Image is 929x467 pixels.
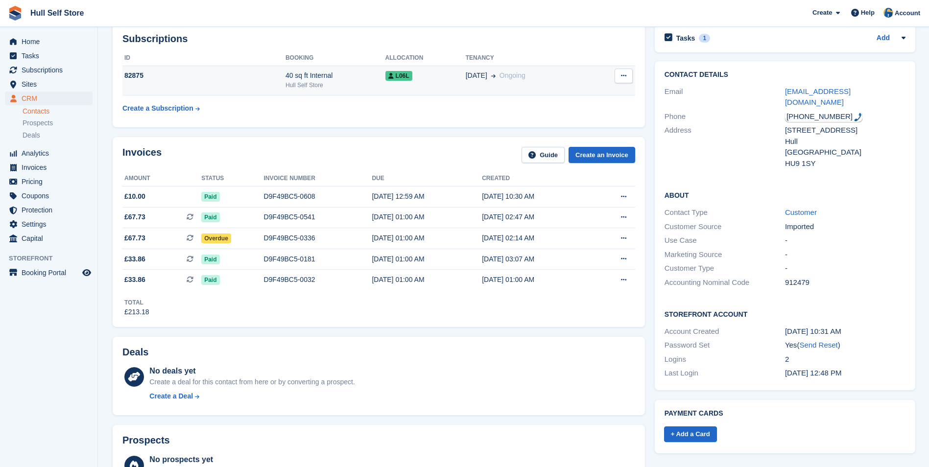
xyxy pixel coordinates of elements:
[149,391,355,401] a: Create a Deal
[854,113,862,121] img: hfpfyWBK5wQHBAGPgDf9c6qAYOxxMAAAAASUVORK5CYII=
[385,50,466,66] th: Allocation
[665,368,785,379] div: Last Login
[201,275,219,285] span: Paid
[122,103,193,114] div: Create a Subscription
[883,8,893,18] img: Hull Self Store
[22,203,80,217] span: Protection
[23,107,93,116] a: Contacts
[263,275,372,285] div: D9F49BC5-0032
[124,275,145,285] span: £33.86
[665,263,785,274] div: Customer Type
[5,175,93,188] a: menu
[124,233,145,243] span: £67.73
[5,92,93,105] a: menu
[5,217,93,231] a: menu
[665,410,905,418] h2: Payment cards
[8,6,23,21] img: stora-icon-8386f47178a22dfd0bd8f6a31ec36ba5ce8667c1dd55bd0f319d3a0aa187defe.svg
[5,161,93,174] a: menu
[122,347,148,358] h2: Deals
[124,298,149,307] div: Total
[22,35,80,48] span: Home
[785,354,905,365] div: 2
[201,212,219,222] span: Paid
[699,34,710,43] div: 1
[22,146,80,160] span: Analytics
[263,171,372,187] th: Invoice number
[286,81,385,90] div: Hull Self Store
[22,266,80,280] span: Booking Portal
[286,50,385,66] th: Booking
[201,233,231,243] span: Overdue
[201,255,219,264] span: Paid
[5,203,93,217] a: menu
[799,341,837,349] a: Send Reset
[201,192,219,202] span: Paid
[5,63,93,77] a: menu
[500,71,525,79] span: Ongoing
[569,147,635,163] a: Create an Invoice
[482,212,592,222] div: [DATE] 02:47 AM
[122,147,162,163] h2: Invoices
[263,212,372,222] div: D9F49BC5-0541
[676,34,695,43] h2: Tasks
[122,33,635,45] h2: Subscriptions
[785,340,905,351] div: Yes
[124,212,145,222] span: £67.73
[482,233,592,243] div: [DATE] 02:14 AM
[201,171,263,187] th: Status
[895,8,920,18] span: Account
[482,171,592,187] th: Created
[124,191,145,202] span: £10.00
[372,275,482,285] div: [DATE] 01:00 AM
[22,232,80,245] span: Capital
[785,158,905,169] div: HU9 1SY
[785,208,817,216] a: Customer
[665,309,905,319] h2: Storefront Account
[665,340,785,351] div: Password Set
[665,235,785,246] div: Use Case
[81,267,93,279] a: Preview store
[372,254,482,264] div: [DATE] 01:00 AM
[466,50,592,66] th: Tenancy
[372,212,482,222] div: [DATE] 01:00 AM
[785,369,842,377] time: 2025-08-01 11:48:25 UTC
[263,233,372,243] div: D9F49BC5-0336
[482,254,592,264] div: [DATE] 03:07 AM
[22,77,80,91] span: Sites
[665,125,785,169] div: Address
[665,190,905,200] h2: About
[665,71,905,79] h2: Contact Details
[149,377,355,387] div: Create a deal for this contact from here or by converting a prospect.
[785,277,905,288] div: 912479
[522,147,565,163] a: Guide
[785,235,905,246] div: -
[785,249,905,260] div: -
[372,191,482,202] div: [DATE] 12:59 AM
[22,189,80,203] span: Coupons
[665,277,785,288] div: Accounting Nominal Code
[124,307,149,317] div: £213.18
[385,71,412,81] span: L06L
[23,118,53,128] span: Prospects
[665,86,785,108] div: Email
[22,175,80,188] span: Pricing
[665,207,785,218] div: Contact Type
[785,326,905,337] div: [DATE] 10:31 AM
[9,254,97,263] span: Storefront
[122,435,170,446] h2: Prospects
[785,136,905,147] div: Hull
[149,391,193,401] div: Create a Deal
[286,70,385,81] div: 40 sq ft Internal
[785,147,905,158] div: [GEOGRAPHIC_DATA]
[665,326,785,337] div: Account Created
[665,249,785,260] div: Marketing Source
[263,254,372,264] div: D9F49BC5-0181
[665,354,785,365] div: Logins
[263,191,372,202] div: D9F49BC5-0608
[861,8,875,18] span: Help
[5,232,93,245] a: menu
[372,233,482,243] div: [DATE] 01:00 AM
[812,8,832,18] span: Create
[372,171,482,187] th: Due
[5,146,93,160] a: menu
